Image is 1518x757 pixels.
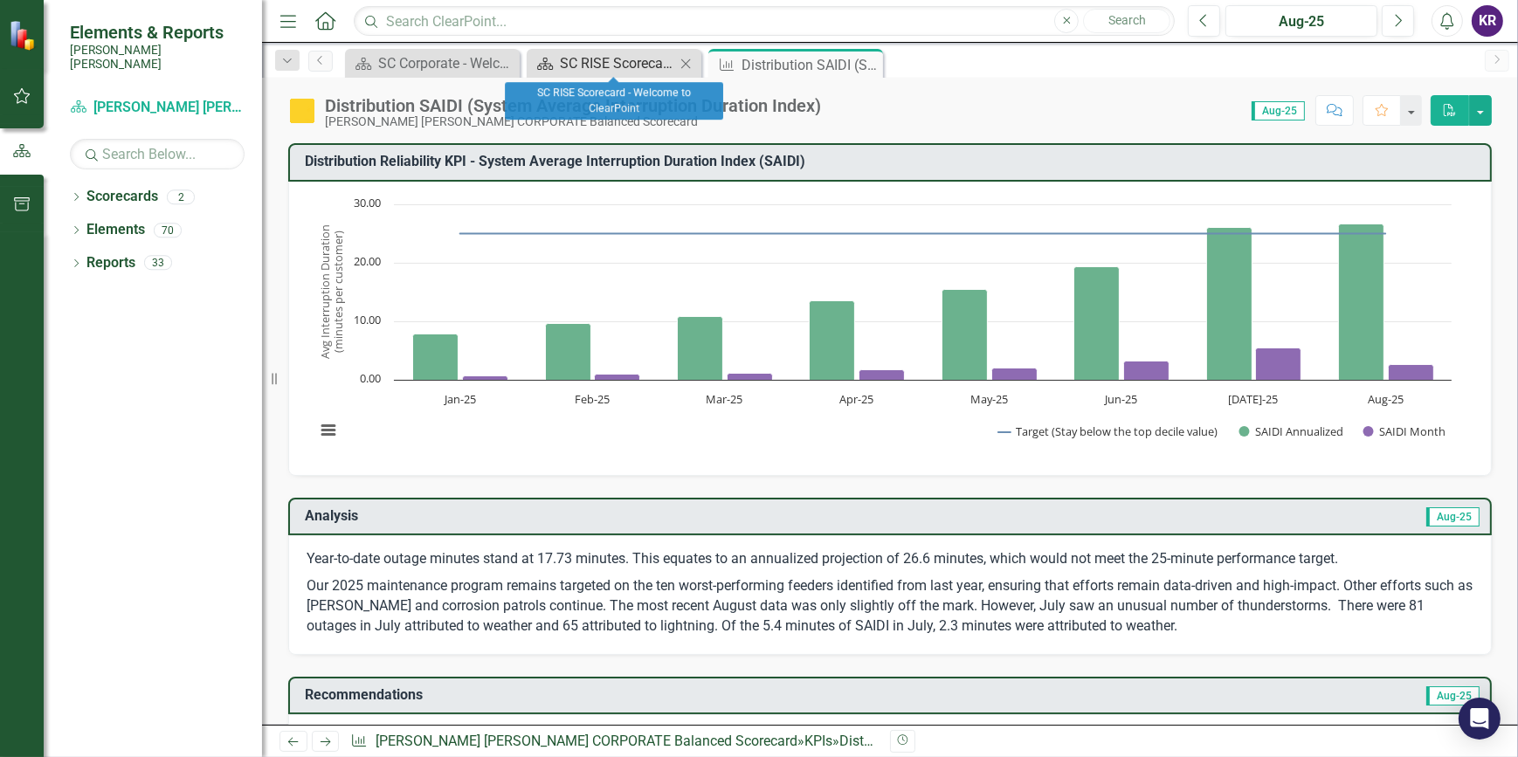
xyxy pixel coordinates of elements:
path: Aug-25, 26.59075758. SAIDI Annualized. [1339,224,1384,380]
g: SAIDI Annualized, series 2 of 3. Bar series with 8 bars. [413,224,1384,380]
div: » » [350,732,877,752]
path: Mar-25, 10.85621564. SAIDI Annualized. [678,316,723,380]
span: Search [1108,13,1146,27]
text: 0.00 [360,370,381,386]
img: Caution [288,97,316,125]
button: Aug-25 [1225,5,1377,37]
path: Apr-25, 13.50410733. SAIDI Annualized. [810,300,855,380]
button: Show Target (Stay below the top decile value) [998,423,1219,438]
path: Jun-25, 19.38209442. SAIDI Annualized. [1074,266,1120,380]
div: SC Corporate - Welcome to ClearPoint [378,52,515,74]
svg: Interactive chart [307,196,1460,458]
img: ClearPoint Strategy [7,18,40,52]
div: 33 [144,256,172,271]
path: Jul-25, 5.45521395. SAIDI Month. [1256,348,1301,380]
div: Distribution SAIDI (System Average Interruption Duration Index) [742,54,879,76]
g: Target (Stay below the top decile value), series 1 of 3. Line with 8 data points. [457,230,1390,237]
text: Avg Interruption Duration (minutes per customer) [317,224,346,359]
path: May-25, 15.48249072. SAIDI Annualized. [942,289,988,380]
path: Apr-25, 1.78651853. SAIDI Month. [859,369,905,380]
small: [PERSON_NAME] [PERSON_NAME] [70,43,245,72]
div: Distribution SAIDI (System Average Interruption Duration Index) [325,96,821,115]
path: Feb-25, 0.95865628. SAIDI Month. [595,374,640,380]
input: Search Below... [70,139,245,169]
div: Open Intercom Messenger [1459,698,1501,740]
button: View chart menu, Chart [315,417,340,442]
h3: Analysis [305,508,884,524]
text: 10.00 [354,312,381,327]
a: [PERSON_NAME] [PERSON_NAME] CORPORATE Balanced Scorecard [70,98,245,118]
div: Aug-25 [1232,11,1371,32]
p: Year-to-date outage minutes stand at 17.73 minutes. This equates to an annualized projection of 2... [307,549,1473,573]
path: Jan-25, 7.78248108. SAIDI Annualized. [413,334,459,380]
text: 20.00 [354,253,381,269]
button: Search [1083,9,1170,33]
path: Aug-25, 2.56706574. SAIDI Month. [1389,364,1434,380]
path: Jul-25, 25.98616416. SAIDI Annualized. [1207,227,1252,380]
text: Apr-25 [839,391,873,407]
div: 70 [154,223,182,237]
div: SC RISE Scorecard - Welcome to ClearPoint [505,83,723,120]
text: Aug-25 [1368,391,1404,407]
button: Show SAIDI Annualized [1239,423,1344,438]
path: Jan-25, 0.64854009. SAIDI Month. [463,375,508,380]
a: Elements [86,220,145,240]
a: KPIs [804,733,832,749]
path: May-25, 1.94827434. SAIDI Month. [992,368,1038,380]
div: Chart. Highcharts interactive chart. [307,196,1473,458]
input: Search ClearPoint... [354,6,1175,37]
a: Scorecards [86,187,158,207]
h3: Recommendations [305,687,1107,703]
a: SC Corporate - Welcome to ClearPoint [349,52,515,74]
text: Jun-25 [1103,391,1137,407]
p: Our 2025 maintenance program remains targeted on the ten worst-performing feeders identified from... [307,573,1473,637]
path: Feb-25, 9.64458768. SAIDI Annualized. [546,323,591,380]
div: Distribution SAIDI (System Average Interruption Duration Index) [839,733,1229,749]
text: May-25 [970,391,1008,407]
a: SC RISE Scorecard - Welcome to ClearPoint [531,52,675,74]
text: [DATE]-25 [1228,391,1278,407]
span: Aug-25 [1426,507,1480,526]
span: Aug-25 [1252,101,1305,120]
text: Mar-25 [706,391,742,407]
a: Reports [86,253,135,273]
div: SC RISE Scorecard - Welcome to ClearPoint [560,52,675,74]
a: [PERSON_NAME] [PERSON_NAME] CORPORATE Balanced Scorecard [376,733,797,749]
text: Feb-25 [575,391,610,407]
h3: Distribution Reliability KPI - System Average Interruption Duration Index (SAIDI)​ [305,154,1481,169]
path: Jun-25, 3.23790951. SAIDI Month. [1124,361,1170,380]
text: 30.00 [354,195,381,210]
span: Elements & Reports [70,22,245,43]
div: 2 [167,189,195,204]
div: [PERSON_NAME] [PERSON_NAME] CORPORATE Balanced Scorecard [325,115,821,128]
text: Jan-25 [443,391,476,407]
path: Mar-25, 1.10620601. SAIDI Month. [728,373,773,380]
span: Aug-25 [1426,686,1480,705]
button: KR [1472,5,1503,37]
button: Show SAIDI Month [1363,423,1445,438]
